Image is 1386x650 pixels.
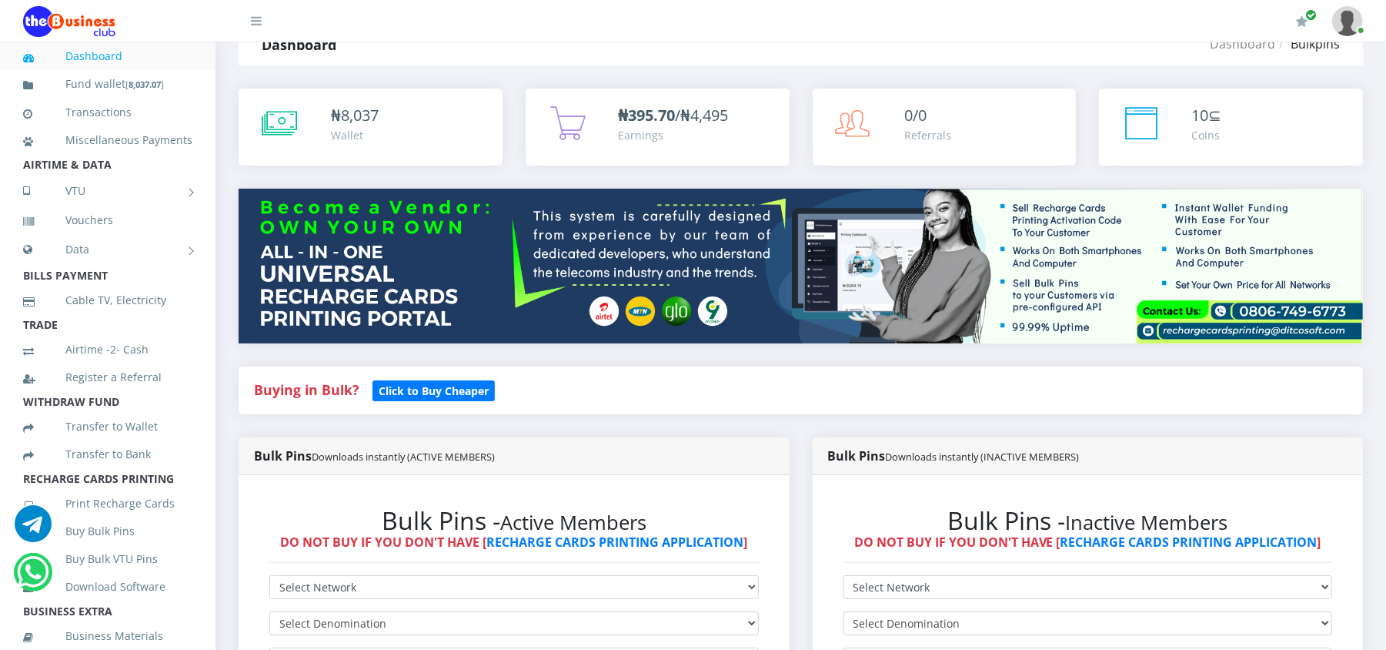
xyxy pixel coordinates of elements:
span: 8,037 [341,105,379,126]
a: Click to Buy Cheaper [372,380,495,399]
b: 8,037.07 [129,79,161,90]
span: 0/0 [905,105,927,126]
a: Fund wallet[8,037.07] [23,66,192,102]
small: [ ] [125,79,164,90]
strong: Bulk Pins [828,447,1080,464]
li: Bulkpins [1275,35,1340,53]
small: Downloads instantly (INACTIVE MEMBERS) [886,450,1080,464]
a: Vouchers [23,203,192,238]
b: ₦395.70 [618,105,675,126]
b: Click to Buy Cheaper [379,384,489,398]
a: VTU [23,172,192,210]
a: Chat for support [15,517,52,542]
div: Coins [1191,127,1221,143]
a: ₦395.70/₦4,495 Earnings [526,89,790,166]
h2: Bulk Pins - [269,506,759,535]
span: Renew/Upgrade Subscription [1305,9,1317,21]
a: Transfer to Bank [23,437,192,472]
img: Logo [23,6,115,37]
a: 0/0 Referrals [813,89,1077,166]
a: Cable TV, Electricity [23,283,192,318]
strong: Dashboard [262,35,336,54]
a: RECHARGE CARDS PRINTING APPLICATION [486,534,743,551]
a: Data [23,230,192,269]
small: Inactive Members [1066,509,1228,536]
strong: DO NOT BUY IF YOU DON'T HAVE [ ] [854,534,1321,551]
span: 10 [1191,105,1208,126]
a: Print Recharge Cards [23,486,192,521]
strong: Bulk Pins [254,447,495,464]
a: Chat for support [18,565,49,591]
div: Referrals [905,127,952,143]
a: ₦8,037 Wallet [239,89,503,166]
a: Transactions [23,95,192,130]
small: Active Members [500,509,646,536]
a: Dashboard [1210,35,1275,52]
a: Download Software [23,569,192,605]
div: ⊆ [1191,104,1221,127]
a: RECHARGE CARDS PRINTING APPLICATION [1060,534,1318,551]
a: Airtime -2- Cash [23,332,192,367]
h2: Bulk Pins - [843,506,1333,535]
a: Dashboard [23,39,192,74]
strong: DO NOT BUY IF YOU DON'T HAVE [ ] [280,534,747,551]
a: Miscellaneous Payments [23,122,192,158]
div: ₦ [331,104,379,127]
span: /₦4,495 [618,105,728,126]
img: User [1332,6,1363,36]
a: Buy Bulk Pins [23,514,192,549]
small: Downloads instantly (ACTIVE MEMBERS) [312,450,495,464]
a: Register a Referral [23,360,192,395]
a: Transfer to Wallet [23,409,192,444]
div: Wallet [331,127,379,143]
a: Buy Bulk VTU Pins [23,541,192,577]
div: Earnings [618,127,728,143]
strong: Buying in Bulk? [254,380,359,399]
img: multitenant_rcp.png [239,189,1363,343]
i: Renew/Upgrade Subscription [1296,15,1308,28]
